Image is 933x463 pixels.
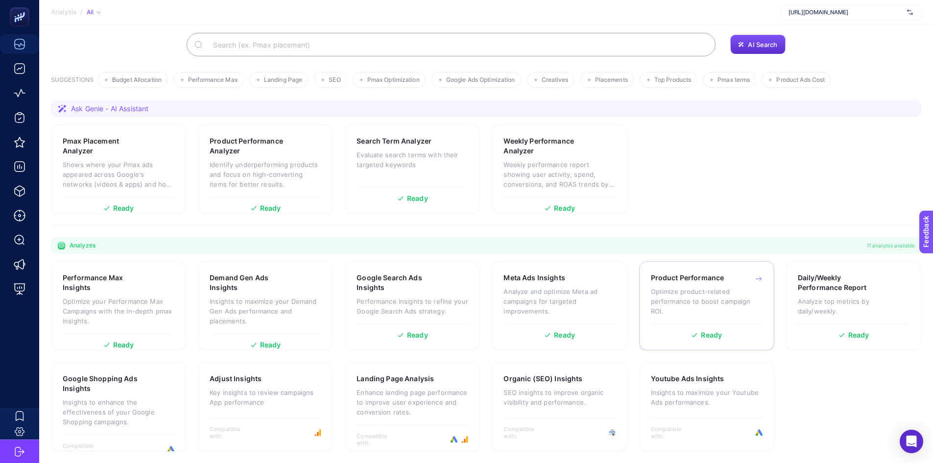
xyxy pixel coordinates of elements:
p: Key insights to review campaigns App performance [210,388,321,407]
p: Evaluate search terms with their targeted keywords [357,150,468,170]
p: Weekly performance report showing user activity, spend, conversions, and ROAS trends by week. [503,160,615,189]
p: Identify underperforming products and focus on high-converting items for better results. [210,160,321,189]
p: Insights to maximize your Demand Gen Ads performance and placements. [210,296,321,326]
h3: Adjust Insights [210,374,262,384]
span: AI Search [748,41,777,49]
p: SEO insights to improve organic visibility and performance. [503,388,615,407]
p: Shows where your Pmax ads appeared across Google's networks (videos & apps) and how each placemen... [63,160,174,189]
span: Ask Genie - AI Assistant [71,104,148,114]
span: Pmax terms [718,76,750,84]
a: Daily/Weekly Performance ReportAnalyze top metrics by daily/weekly.Ready [786,261,921,350]
a: Weekly Performance AnalyzerWeekly performance report showing user activity, spend, conversions, a... [492,124,627,214]
a: Pmax Placement AnalyzerShows where your Pmax ads appeared across Google's networks (videos & apps... [51,124,186,214]
span: Performance Max [188,76,238,84]
p: Performance insights to refine your Google Search Ads strategy. [357,296,468,316]
span: SEO [329,76,340,84]
span: Compatible with: [63,442,107,456]
h3: Product Performance [651,273,724,283]
h3: Youtube Ads Insights [651,374,724,384]
span: Ready [701,332,722,339]
a: Product PerformanceOptimize product-related performance to boost campaign ROI.Ready [639,261,774,350]
h3: Google Shopping Ads Insights [63,374,145,393]
a: Performance Max InsightsOptimize your Performance Max Campaigns with the in-depth pmax insights.R... [51,261,186,350]
h3: Google Search Ads Insights [357,273,438,292]
div: Open Intercom Messenger [900,430,923,453]
span: Ready [113,205,134,212]
span: Pmax Optimization [367,76,420,84]
h3: Product Performance Analyzer [210,136,292,156]
span: Feedback [6,3,37,11]
span: Ready [554,205,575,212]
h3: Search Term Analyzer [357,136,431,146]
p: Optimize your Performance Max Campaigns with the in-depth pmax insights. [63,296,174,326]
span: Analysis [51,8,76,16]
span: Placements [595,76,628,84]
span: Compatible with: [503,426,548,439]
p: Optimize product-related performance to boost campaign ROI. [651,287,763,316]
button: AI Search [730,35,785,54]
h3: Meta Ads Insights [503,273,565,283]
p: Analyze top metrics by daily/weekly. [798,296,909,316]
a: Demand Gen Ads InsightsInsights to maximize your Demand Gen Ads performance and placements.Ready [198,261,333,350]
a: Organic (SEO) InsightsSEO insights to improve organic visibility and performance.Compatible with: [492,362,627,451]
a: Youtube Ads InsightsInsights to maximize your Youtube Ads performances.Compatible with: [639,362,774,451]
h3: Performance Max Insights [63,273,144,292]
input: Search [205,31,708,58]
a: Meta Ads InsightsAnalyze and optimize Meta ad campaigns for targeted improvements.Ready [492,261,627,350]
span: Product Ads Cost [776,76,825,84]
span: Budget Allocation [112,76,162,84]
a: Google Search Ads InsightsPerformance insights to refine your Google Search Ads strategy.Ready [345,261,480,350]
span: Ready [260,341,281,348]
img: svg%3e [907,7,913,17]
span: Ready [113,341,134,348]
a: Adjust InsightsKey insights to review campaigns App performanceCompatible with: [198,362,333,451]
h3: Weekly Performance Analyzer [503,136,585,156]
span: / [80,8,83,16]
span: Compatible with: [210,426,254,439]
span: [URL][DOMAIN_NAME] [789,8,903,16]
span: 11 analyzes available [867,242,915,249]
span: Ready [407,332,428,339]
span: Landing Page [264,76,302,84]
span: Top Products [654,76,691,84]
span: Google Ads Optimization [446,76,515,84]
a: Google Shopping Ads InsightsInsights to enhance the effectiveness of your Google Shopping campaig... [51,362,186,451]
h3: Landing Page Analysis [357,374,434,384]
h3: SUGGESTIONS [51,76,94,88]
span: Ready [260,205,281,212]
a: Search Term AnalyzerEvaluate search terms with their targeted keywordsReady [345,124,480,214]
h3: Daily/Weekly Performance Report [798,273,881,292]
span: Analyzes [70,242,96,249]
span: Compatible with: [651,426,695,439]
p: Analyze and optimize Meta ad campaigns for targeted improvements. [503,287,615,316]
span: Ready [554,332,575,339]
p: Insights to maximize your Youtube Ads performances. [651,388,763,407]
p: Insights to enhance the effectiveness of your Google Shopping campaigns. [63,397,174,427]
a: Landing Page AnalysisEnhance landing page performance to improve user experience and conversion r... [345,362,480,451]
span: Creatives [542,76,569,84]
div: All [87,8,100,16]
span: Ready [848,332,869,339]
h3: Pmax Placement Analyzer [63,136,144,156]
a: Product Performance AnalyzerIdentify underperforming products and focus on high-converting items ... [198,124,333,214]
p: Enhance landing page performance to improve user experience and conversion rates. [357,388,468,417]
h3: Organic (SEO) Insights [503,374,582,384]
h3: Demand Gen Ads Insights [210,273,290,292]
span: Compatible with: [357,433,401,446]
span: Ready [407,195,428,202]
